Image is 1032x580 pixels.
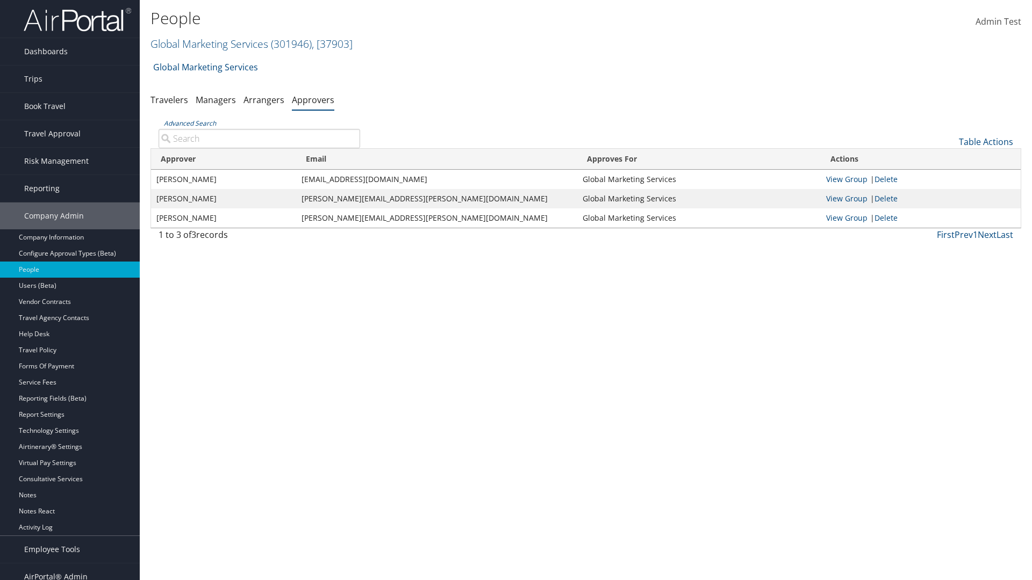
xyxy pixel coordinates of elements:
td: [PERSON_NAME] [151,208,296,228]
span: Company Admin [24,202,84,229]
span: Admin Test [976,16,1021,27]
span: Employee Tools [24,536,80,563]
a: View Approver's Group [826,174,868,184]
a: Next [978,229,997,241]
a: Travelers [150,94,188,106]
span: 3 [191,229,196,241]
a: Last [997,229,1013,241]
a: Admin Test [976,5,1021,39]
td: | [821,189,1021,208]
td: Global Marketing Services [577,208,821,228]
th: Actions [821,149,1021,170]
span: , [ 37903 ] [312,37,353,51]
a: Delete [875,193,898,204]
a: Prev [955,229,973,241]
td: | [821,170,1021,189]
a: Delete [875,174,898,184]
th: Approver: activate to sort column descending [151,149,296,170]
td: Global Marketing Services [577,170,821,189]
a: Delete [875,213,898,223]
img: airportal-logo.png [24,7,131,32]
a: Approvers [292,94,334,106]
a: Global Marketing Services [150,37,353,51]
div: 1 to 3 of records [159,228,360,247]
td: [PERSON_NAME][EMAIL_ADDRESS][PERSON_NAME][DOMAIN_NAME] [296,208,577,228]
td: Global Marketing Services [577,189,821,208]
span: Reporting [24,175,60,202]
h1: People [150,7,731,30]
span: Book Travel [24,93,66,120]
a: Table Actions [959,136,1013,148]
th: Email: activate to sort column ascending [296,149,577,170]
span: Dashboards [24,38,68,65]
span: Trips [24,66,42,92]
a: Advanced Search [164,119,216,128]
a: View Approver's Group [826,213,868,223]
input: Advanced Search [159,129,360,148]
td: [PERSON_NAME][EMAIL_ADDRESS][PERSON_NAME][DOMAIN_NAME] [296,189,577,208]
td: [PERSON_NAME] [151,189,296,208]
a: 1 [973,229,978,241]
span: Risk Management [24,148,89,175]
span: ( 301946 ) [271,37,312,51]
span: Travel Approval [24,120,81,147]
td: | [821,208,1021,228]
a: Arrangers [243,94,284,106]
a: Managers [196,94,236,106]
a: First [937,229,955,241]
td: [EMAIL_ADDRESS][DOMAIN_NAME] [296,170,577,189]
a: View Approver's Group [826,193,868,204]
th: Approves For: activate to sort column ascending [577,149,821,170]
td: [PERSON_NAME] [151,170,296,189]
a: Global Marketing Services [153,56,258,78]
